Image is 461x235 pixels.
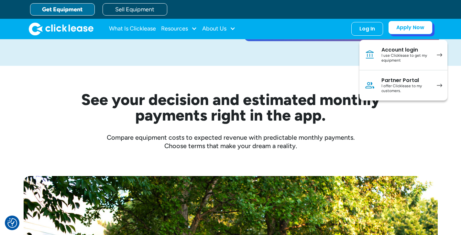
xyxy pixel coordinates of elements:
div: Account login [381,47,430,53]
a: home [29,22,93,35]
div: About Us [202,22,236,35]
div: Compare equipment costs to expected revenue with predictable monthly payments. Choose terms that ... [24,133,438,150]
a: Sell Equipment [103,3,167,16]
img: Clicklease logo [29,22,93,35]
a: What Is Clicklease [109,22,156,35]
img: arrow [437,53,442,57]
img: Person icon [365,80,375,90]
a: Account loginI use Clicklease to get my equipment [359,40,447,70]
nav: Log In [359,40,447,100]
div: I offer Clicklease to my customers. [381,84,430,94]
button: Consent Preferences [7,218,17,228]
div: Log In [359,26,375,32]
h2: See your decision and estimated monthly payments right in the app. [49,92,412,123]
div: Partner Portal [381,77,430,84]
img: Revisit consent button [7,218,17,228]
img: Bank icon [365,50,375,60]
div: Resources [161,22,197,35]
div: I use Clicklease to get my equipment [381,53,430,63]
a: Apply Now [388,21,433,34]
a: Partner PortalI offer Clicklease to my customers. [359,70,447,100]
img: arrow [437,84,442,87]
a: Get Equipment [30,3,95,16]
